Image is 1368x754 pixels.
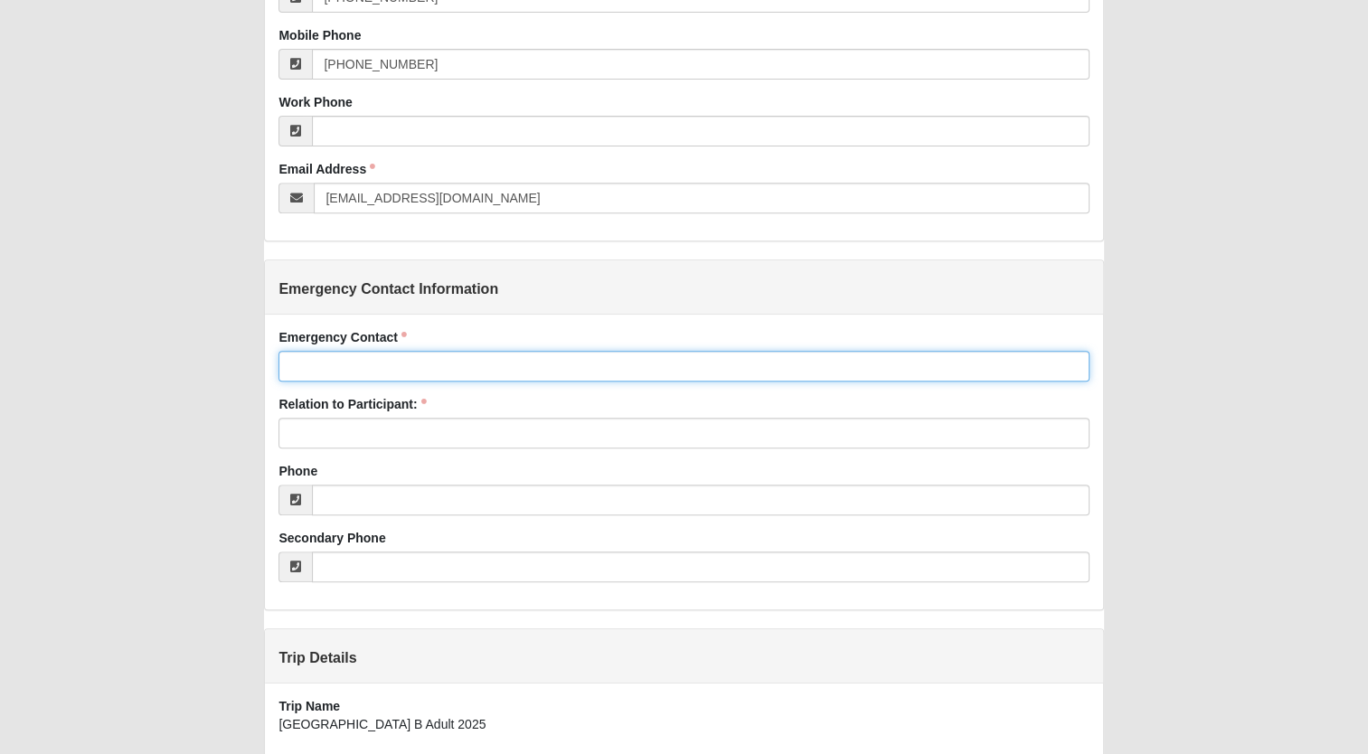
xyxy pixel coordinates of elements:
[278,328,406,346] label: Emergency Contact
[278,280,1089,297] h4: Emergency Contact Information
[278,529,385,547] label: Secondary Phone
[278,93,352,111] label: Work Phone
[278,697,340,715] label: Trip Name
[278,395,426,413] label: Relation to Participant:
[278,462,317,480] label: Phone
[278,715,1089,746] div: [GEOGRAPHIC_DATA] B Adult 2025
[278,26,361,44] label: Mobile Phone
[278,649,1089,666] h4: Trip Details
[278,160,375,178] label: Email Address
